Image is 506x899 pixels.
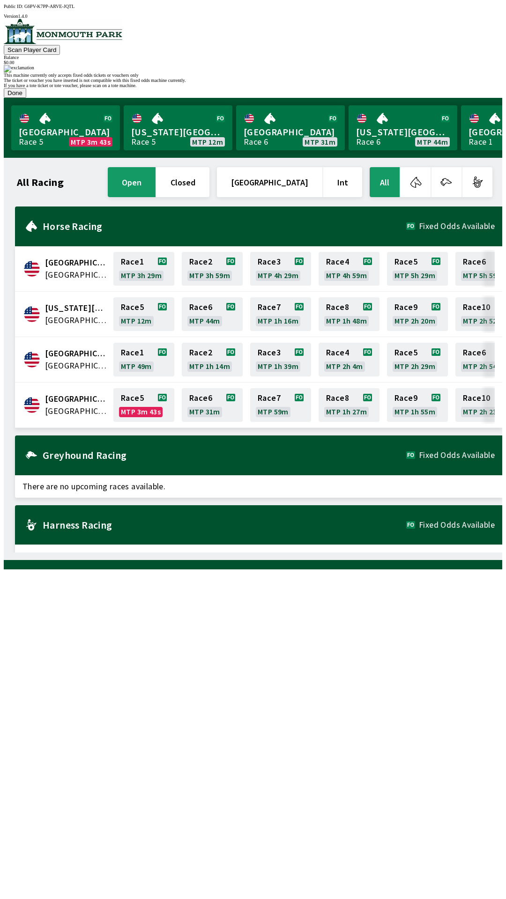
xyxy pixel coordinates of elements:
span: MTP 3h 29m [121,272,162,279]
span: MTP 31m [305,138,335,146]
a: Race2MTP 1h 14m [182,343,243,376]
a: Race5MTP 5h 29m [387,252,448,286]
span: Race 5 [121,394,144,402]
h2: Horse Racing [43,222,406,230]
a: Race5MTP 2h 29m [387,343,448,376]
span: MTP 1h 55m [394,408,435,415]
span: Race 3 [258,258,281,265]
span: Canterbury Park [45,257,108,269]
span: MTP 12m [121,317,152,324]
a: Race8MTP 1h 48m [319,297,379,331]
span: Race 8 [326,394,349,402]
div: Race 6 [244,138,268,146]
a: Race8MTP 1h 27m [319,388,379,422]
a: Race3MTP 4h 29m [250,252,311,286]
div: Version 1.4.0 [4,14,502,19]
span: United States [45,314,108,326]
span: MTP 4h 59m [326,272,367,279]
span: Delaware Park [45,302,108,314]
a: Race5MTP 12m [113,297,174,331]
button: Scan Player Card [4,45,60,55]
span: MTP 1h 27m [326,408,367,415]
span: [GEOGRAPHIC_DATA] [19,126,112,138]
span: Monmouth Park [45,393,108,405]
h1: All Racing [17,178,64,186]
span: MTP 1h 48m [326,317,367,324]
button: open [108,167,156,197]
div: If you have a tote ticket or tote voucher, please scan on a tote machine. [4,83,502,88]
span: Race 1 [121,349,144,356]
span: MTP 4h 29m [258,272,298,279]
a: Race9MTP 1h 55m [387,388,448,422]
span: There are no upcoming races available. [15,545,502,567]
span: MTP 49m [121,362,152,370]
a: Race7MTP 1h 16m [250,297,311,331]
h2: Harness Racing [43,521,406,529]
span: MTP 31m [189,408,220,415]
span: United States [45,360,108,372]
span: Fixed Odds Available [419,222,495,230]
span: Race 6 [189,303,212,311]
div: $ 0.00 [4,60,502,65]
span: United States [45,405,108,417]
a: Race4MTP 2h 4m [319,343,379,376]
div: The ticket or voucher you have inserted is not compatible with this fixed odds machine currently. [4,78,502,83]
span: Fairmount Park [45,347,108,360]
span: Race 7 [258,394,281,402]
span: Race 9 [394,394,417,402]
span: Race 6 [463,349,486,356]
h2: Greyhound Racing [43,451,406,459]
span: MTP 3m 43s [121,408,161,415]
span: MTP 2h 29m [394,362,435,370]
a: Race5MTP 3m 43s [113,388,174,422]
span: MTP 2h 52m [463,317,504,324]
div: Race 5 [131,138,156,146]
span: Race 2 [189,349,212,356]
a: Race2MTP 3h 59m [182,252,243,286]
button: closed [156,167,209,197]
span: MTP 12m [192,138,223,146]
span: MTP 44m [189,317,220,324]
a: Race6MTP 31m [182,388,243,422]
div: Public ID: [4,4,502,9]
span: Race 10 [463,303,490,311]
span: MTP 2h 4m [326,362,363,370]
span: Race 5 [394,258,417,265]
img: exclamation [4,65,34,73]
span: MTP 44m [417,138,448,146]
a: [GEOGRAPHIC_DATA]Race 5MTP 3m 43s [11,105,120,150]
div: Race 1 [469,138,493,146]
span: [US_STATE][GEOGRAPHIC_DATA] [131,126,225,138]
div: Balance [4,55,502,60]
a: [US_STATE][GEOGRAPHIC_DATA]Race 6MTP 44m [349,105,457,150]
a: Race1MTP 49m [113,343,174,376]
span: Fixed Odds Available [419,451,495,459]
span: MTP 3m 43s [71,138,111,146]
a: Race4MTP 4h 59m [319,252,379,286]
span: Race 2 [189,258,212,265]
a: Race1MTP 3h 29m [113,252,174,286]
a: [GEOGRAPHIC_DATA]Race 6MTP 31m [236,105,345,150]
span: Race 8 [326,303,349,311]
a: Race7MTP 59m [250,388,311,422]
span: Race 9 [394,303,417,311]
span: Race 6 [463,258,486,265]
span: MTP 1h 39m [258,362,298,370]
span: Race 4 [326,258,349,265]
span: MTP 2h 20m [394,317,435,324]
button: All [370,167,400,197]
a: Race9MTP 2h 20m [387,297,448,331]
span: MTP 59m [258,408,289,415]
a: Race6MTP 44m [182,297,243,331]
span: MTP 1h 16m [258,317,298,324]
span: There are no upcoming races available. [15,475,502,498]
span: MTP 1h 14m [189,362,230,370]
button: Int [323,167,362,197]
span: Race 1 [121,258,144,265]
span: G6PV-K7PP-ARVE-JQTL [24,4,74,9]
img: venue logo [4,19,122,44]
span: Race 7 [258,303,281,311]
span: [GEOGRAPHIC_DATA] [244,126,337,138]
span: [US_STATE][GEOGRAPHIC_DATA] [356,126,450,138]
span: Race 3 [258,349,281,356]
